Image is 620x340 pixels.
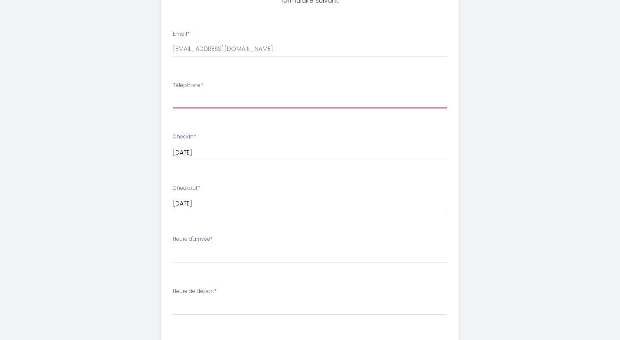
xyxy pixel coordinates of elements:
[173,133,196,141] label: Checkin
[173,235,213,243] label: Heure d'arrivée
[173,287,217,296] label: Heure de départ
[173,81,203,90] label: Téléphone
[173,30,190,38] label: Email
[173,184,200,192] label: Checkout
